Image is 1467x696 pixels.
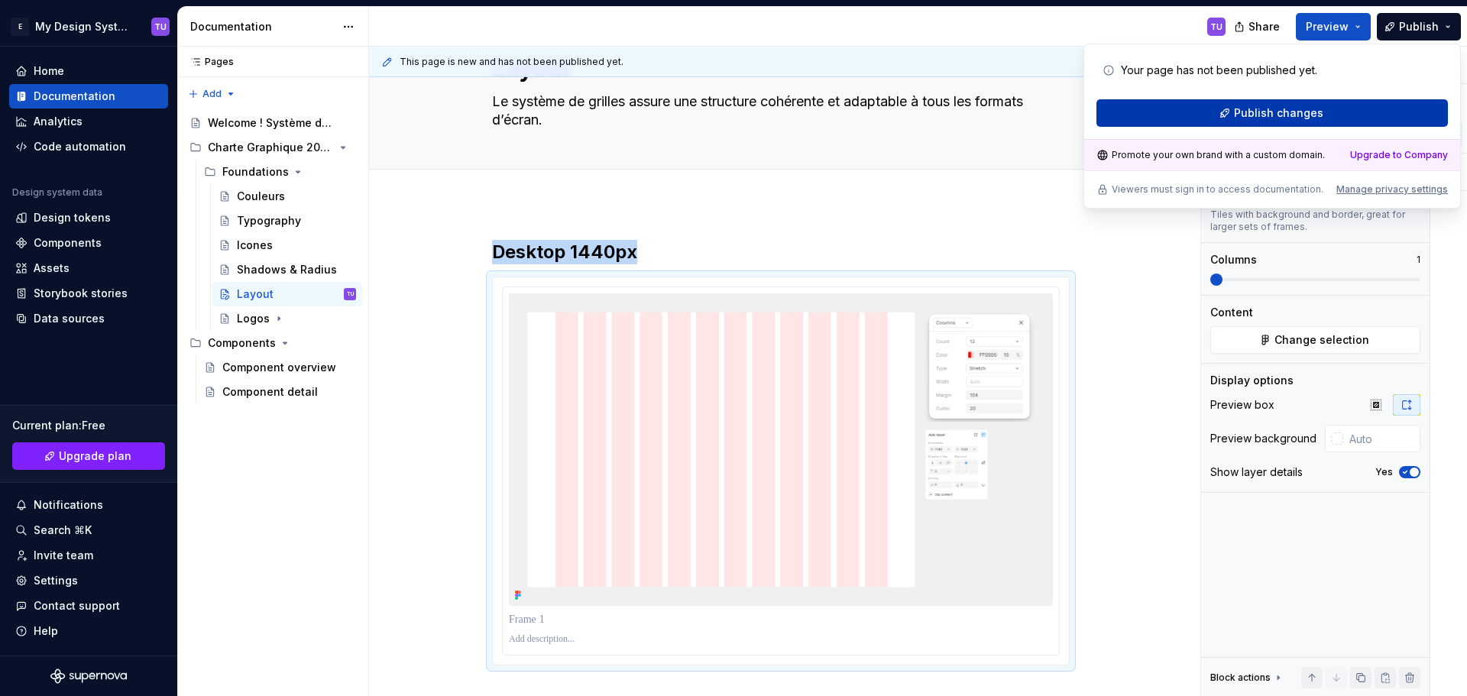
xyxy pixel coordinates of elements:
[1210,373,1294,388] div: Display options
[208,115,334,131] div: Welcome ! Système de conception - Empruntis
[1343,425,1420,452] input: Auto
[34,623,58,639] div: Help
[1210,667,1284,688] div: Block actions
[237,311,270,326] div: Logos
[35,19,133,34] div: My Design System
[212,257,362,282] a: Shadows & Radius
[1210,465,1303,480] div: Show layer details
[212,184,362,209] a: Couleurs
[12,186,102,199] div: Design system data
[1375,466,1393,478] label: Yes
[212,233,362,257] a: Icones
[34,286,128,301] div: Storybook stories
[34,114,83,129] div: Analytics
[9,619,168,643] button: Help
[1350,149,1448,161] a: Upgrade to Company
[237,189,285,204] div: Couleurs
[154,21,167,33] div: TU
[489,89,1067,132] textarea: Le système de grilles assure une structure cohérente et adaptable à tous les formats d’écran.
[1112,183,1323,196] p: Viewers must sign in to access documentation.
[237,262,337,277] div: Shadows & Radius
[9,134,168,159] a: Code automation
[34,497,103,513] div: Notifications
[1210,672,1271,684] div: Block actions
[9,59,168,83] a: Home
[1226,13,1290,40] button: Share
[9,594,168,618] button: Contact support
[212,282,362,306] a: LayoutTU
[1210,252,1257,267] div: Columns
[1210,305,1253,320] div: Content
[50,668,127,684] svg: Supernova Logo
[9,281,168,306] a: Storybook stories
[3,10,174,43] button: EMy Design SystemTU
[34,598,120,613] div: Contact support
[34,63,64,79] div: Home
[1417,254,1420,266] p: 1
[208,335,276,351] div: Components
[34,548,93,563] div: Invite team
[1399,19,1439,34] span: Publish
[492,240,1070,264] h2: Desktop 1440px
[34,311,105,326] div: Data sources
[12,442,165,470] a: Upgrade plan
[183,56,234,68] div: Pages
[1248,19,1280,34] span: Share
[198,380,362,404] a: Component detail
[237,213,301,228] div: Typography
[9,206,168,230] a: Design tokens
[1296,13,1371,40] button: Preview
[1210,431,1316,446] div: Preview background
[12,418,165,433] div: Current plan : Free
[59,448,131,464] span: Upgrade plan
[1377,13,1461,40] button: Publish
[198,160,362,184] div: Foundations
[1210,21,1222,33] div: TU
[9,231,168,255] a: Components
[222,360,336,375] div: Component overview
[190,19,335,34] div: Documentation
[1210,397,1274,413] div: Preview box
[9,493,168,517] button: Notifications
[34,139,126,154] div: Code automation
[400,56,623,68] span: This page is new and has not been published yet.
[222,164,289,180] div: Foundations
[34,261,70,276] div: Assets
[9,256,168,280] a: Assets
[34,523,92,538] div: Search ⌘K
[9,109,168,134] a: Analytics
[212,209,362,233] a: Typography
[1096,149,1325,161] div: Promote your own brand with a custom domain.
[198,355,362,380] a: Component overview
[222,384,318,400] div: Component detail
[183,111,362,404] div: Page tree
[11,18,29,36] div: E
[1306,19,1349,34] span: Preview
[9,518,168,542] button: Search ⌘K
[34,235,102,251] div: Components
[183,83,241,105] button: Add
[9,306,168,331] a: Data sources
[1096,99,1448,127] button: Publish changes
[1234,105,1323,121] span: Publish changes
[212,306,362,331] a: Logos
[1274,332,1369,348] span: Change selection
[1210,209,1420,233] div: Tiles with background and border, great for larger sets of frames.
[347,286,354,302] div: TU
[183,135,362,160] div: Charte Graphique 2024
[34,210,111,225] div: Design tokens
[237,238,273,253] div: Icones
[9,84,168,108] a: Documentation
[34,89,115,104] div: Documentation
[1121,63,1317,78] p: Your page has not been published yet.
[1336,183,1448,196] button: Manage privacy settings
[183,331,362,355] div: Components
[183,111,362,135] a: Welcome ! Système de conception - Empruntis
[237,286,274,302] div: Layout
[9,568,168,593] a: Settings
[34,573,78,588] div: Settings
[9,543,168,568] a: Invite team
